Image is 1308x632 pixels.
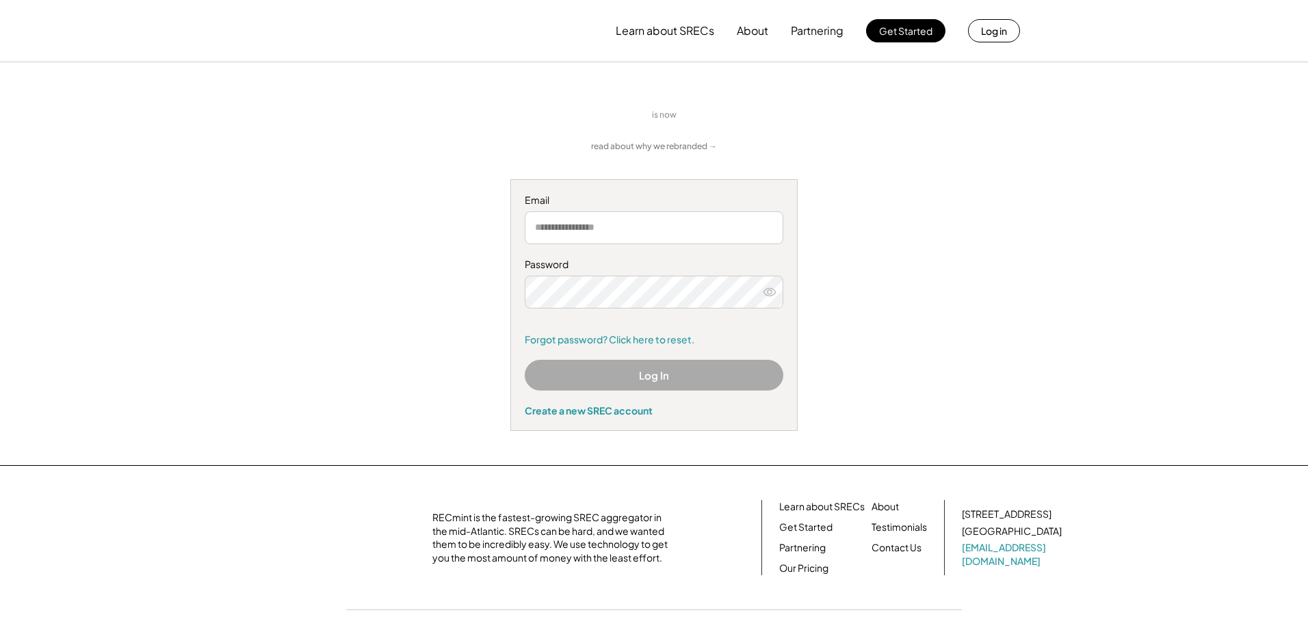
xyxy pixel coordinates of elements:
[737,17,768,44] button: About
[872,541,921,555] a: Contact Us
[791,17,843,44] button: Partnering
[649,109,687,121] div: is now
[779,541,826,555] a: Partnering
[866,19,945,42] button: Get Started
[872,521,927,534] a: Testimonials
[872,500,899,514] a: About
[779,500,865,514] a: Learn about SRECs
[299,514,415,562] img: yH5BAEAAAAALAAAAAABAAEAAAIBRAA7
[616,17,714,44] button: Learn about SRECs
[962,541,1064,568] a: [EMAIL_ADDRESS][DOMAIN_NAME]
[432,511,675,564] div: RECmint is the fastest-growing SREC aggregator in the mid-Atlantic. SRECs can be hard, and we wan...
[525,194,783,207] div: Email
[591,141,717,153] a: read about why we rebranded →
[519,96,642,134] img: yH5BAEAAAAALAAAAAABAAEAAAIBRAA7
[525,258,783,272] div: Password
[694,108,789,122] img: yH5BAEAAAAALAAAAAABAAEAAAIBRAA7
[288,8,402,54] img: yH5BAEAAAAALAAAAAABAAEAAAIBRAA7
[525,404,783,417] div: Create a new SREC account
[779,521,833,534] a: Get Started
[968,19,1020,42] button: Log in
[525,360,783,391] button: Log In
[779,562,828,575] a: Our Pricing
[525,333,783,347] a: Forgot password? Click here to reset.
[962,508,1051,521] div: [STREET_ADDRESS]
[962,525,1062,538] div: [GEOGRAPHIC_DATA]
